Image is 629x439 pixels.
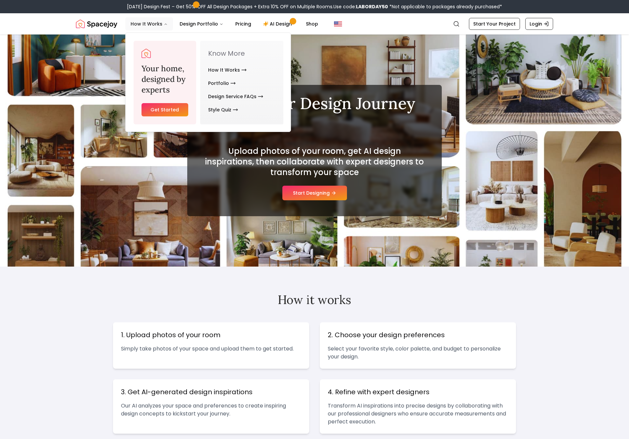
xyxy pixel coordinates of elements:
b: LABORDAY50 [356,3,388,10]
nav: Global [76,13,553,34]
a: Start Your Project [469,18,520,30]
a: Get Started [142,103,188,116]
a: Design Service FAQs [208,90,263,103]
a: Style Quiz [208,103,238,116]
span: Use code: [333,3,388,10]
a: Spacejoy [142,49,151,58]
p: Select your favorite style, color palette, and budget to personalize your design. [328,345,508,361]
a: Portfolio [208,77,236,90]
a: Shop [301,17,323,31]
span: *Not applicable to packages already purchased* [388,3,502,10]
div: How It Works [126,33,291,132]
a: Spacejoy [76,17,117,31]
a: How It Works [208,63,247,77]
img: Spacejoy Logo [76,17,117,31]
h3: Your home, designed by experts [142,63,188,95]
p: Simply take photos of your space and upload them to get started. [121,345,301,353]
h2: How it works [113,293,516,306]
p: Know More [208,49,275,58]
h3: 4. Refine with expert designers [328,387,508,397]
div: [DATE] Design Fest – Get 50% OFF All Design Packages + Extra 10% OFF on Multiple Rooms. [127,3,502,10]
h3: 2. Choose your design preferences [328,330,508,340]
button: How It Works [125,17,173,31]
a: AI Design [258,17,299,31]
h3: 3. Get AI-generated design inspirations [121,387,301,397]
nav: Main [125,17,323,31]
a: Pricing [230,17,257,31]
a: Login [525,18,553,30]
img: Spacejoy Logo [142,49,151,58]
img: United States [334,20,342,28]
button: Start Designing [282,186,347,200]
button: Design Portfolio [174,17,229,31]
p: Our AI analyzes your space and preferences to create inspiring design concepts to kickstart your ... [121,402,301,418]
p: Transform AI inspirations into precise designs by collaborating with our professional designers w... [328,402,508,426]
h3: 1. Upload photos of your room [121,330,301,340]
h1: Begin Your Design Journey [203,95,426,111]
h2: Upload photos of your room, get AI design inspirations, then collaborate with expert designers to... [203,146,426,178]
